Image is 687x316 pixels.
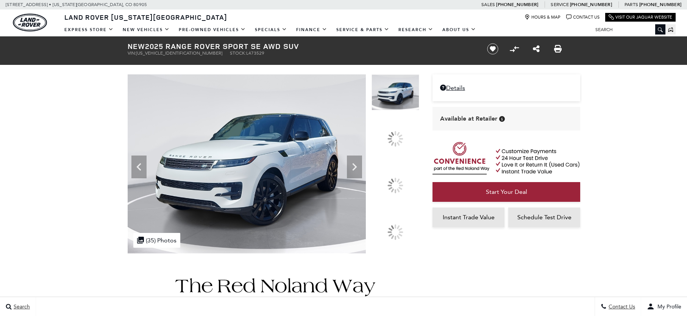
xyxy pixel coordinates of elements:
[133,233,180,248] div: (35) Photos
[440,84,573,91] a: Details
[625,2,638,7] span: Parts
[533,44,540,53] a: Share this New 2025 Range Rover Sport SE AWD SUV
[118,23,174,36] a: New Vehicles
[13,14,47,31] img: Land Rover
[551,2,568,7] span: Service
[136,50,222,56] span: [US_VEHICLE_IDENTIFICATION_NUMBER]
[292,23,332,36] a: Finance
[639,2,681,8] a: [PHONE_NUMBER]
[486,188,527,195] span: Start Your Deal
[128,50,136,56] span: VIN:
[484,43,501,55] button: Save vehicle
[499,116,505,122] div: Vehicle is in stock and ready for immediate delivery. Due to demand, availability is subject to c...
[432,208,504,227] a: Instant Trade Value
[508,208,580,227] a: Schedule Test Drive
[60,13,232,22] a: Land Rover [US_STATE][GEOGRAPHIC_DATA]
[481,2,495,7] span: Sales
[443,214,495,221] span: Instant Trade Value
[641,297,687,316] button: user-profile-menu
[496,2,538,8] a: [PHONE_NUMBER]
[394,23,438,36] a: Research
[230,50,246,56] span: Stock:
[554,44,562,53] a: Print this New 2025 Range Rover Sport SE AWD SUV
[60,23,118,36] a: EXPRESS STORE
[246,50,264,56] span: L473529
[654,303,681,310] span: My Profile
[128,41,145,51] strong: New
[60,23,481,36] nav: Main Navigation
[13,14,47,31] a: land-rover
[64,13,227,22] span: Land Rover [US_STATE][GEOGRAPHIC_DATA]
[525,14,561,20] a: Hours & Map
[607,303,635,310] span: Contact Us
[174,23,250,36] a: Pre-Owned Vehicles
[250,23,292,36] a: Specials
[432,182,580,202] a: Start Your Deal
[128,74,366,253] img: New 2025 Fuji White Land Rover SE image 1
[517,214,571,221] span: Schedule Test Drive
[372,74,419,110] img: New 2025 Fuji White Land Rover SE image 1
[438,23,481,36] a: About Us
[566,14,600,20] a: Contact Us
[12,303,30,310] span: Search
[440,115,497,123] span: Available at Retailer
[590,25,665,34] input: Search
[609,14,672,20] a: Visit Our Jaguar Website
[509,43,520,55] button: Compare vehicle
[570,2,612,8] a: [PHONE_NUMBER]
[6,2,147,7] a: [STREET_ADDRESS] • [US_STATE][GEOGRAPHIC_DATA], CO 80905
[332,23,394,36] a: Service & Parts
[128,42,474,50] h1: 2025 Range Rover Sport SE AWD SUV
